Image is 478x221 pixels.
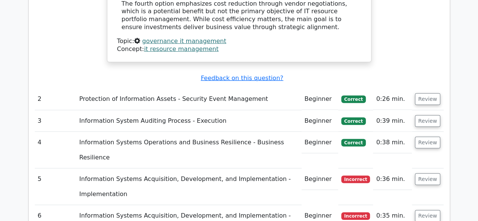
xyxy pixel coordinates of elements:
[35,110,76,132] td: 3
[76,168,302,205] td: Information Systems Acquisition, Development, and Implementation - Implementation
[302,88,338,110] td: Beginner
[35,168,76,205] td: 5
[302,132,338,153] td: Beginner
[76,88,302,110] td: Protection of Information Assets - Security Event Management
[341,176,370,183] span: Incorrect
[415,93,441,105] button: Review
[76,110,302,132] td: Information System Auditing Process - Execution
[35,88,76,110] td: 2
[117,45,361,53] div: Concept:
[76,132,302,168] td: Information Systems Operations and Business Resilience - Business Resilience
[302,110,338,132] td: Beginner
[373,168,411,190] td: 0:36 min.
[144,45,218,53] a: it resource management
[373,132,411,153] td: 0:38 min.
[415,137,441,148] button: Review
[117,37,361,45] div: Topic:
[415,173,441,185] button: Review
[373,110,411,132] td: 0:39 min.
[341,117,366,125] span: Correct
[341,96,366,103] span: Correct
[302,168,338,190] td: Beginner
[341,139,366,147] span: Correct
[142,37,226,45] a: governance it management
[201,74,283,82] a: Feedback on this question?
[373,88,411,110] td: 0:26 min.
[35,132,76,168] td: 4
[415,115,441,127] button: Review
[341,212,370,220] span: Incorrect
